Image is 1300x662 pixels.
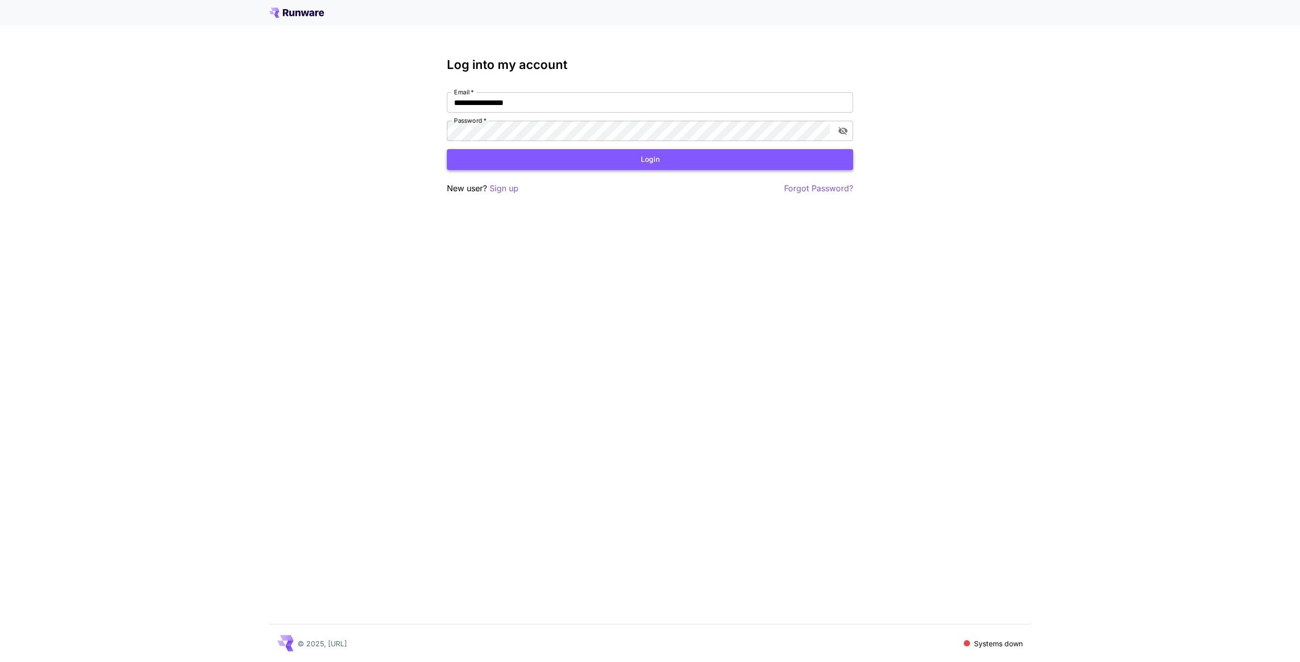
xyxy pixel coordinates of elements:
label: Password [454,116,486,125]
p: Systems down [974,638,1023,649]
button: Forgot Password? [784,182,853,195]
h3: Log into my account [447,58,853,72]
button: Sign up [490,182,518,195]
p: New user? [447,182,518,195]
p: © 2025, [URL] [298,638,347,649]
button: Login [447,149,853,170]
label: Email [454,88,474,96]
button: toggle password visibility [834,122,852,140]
